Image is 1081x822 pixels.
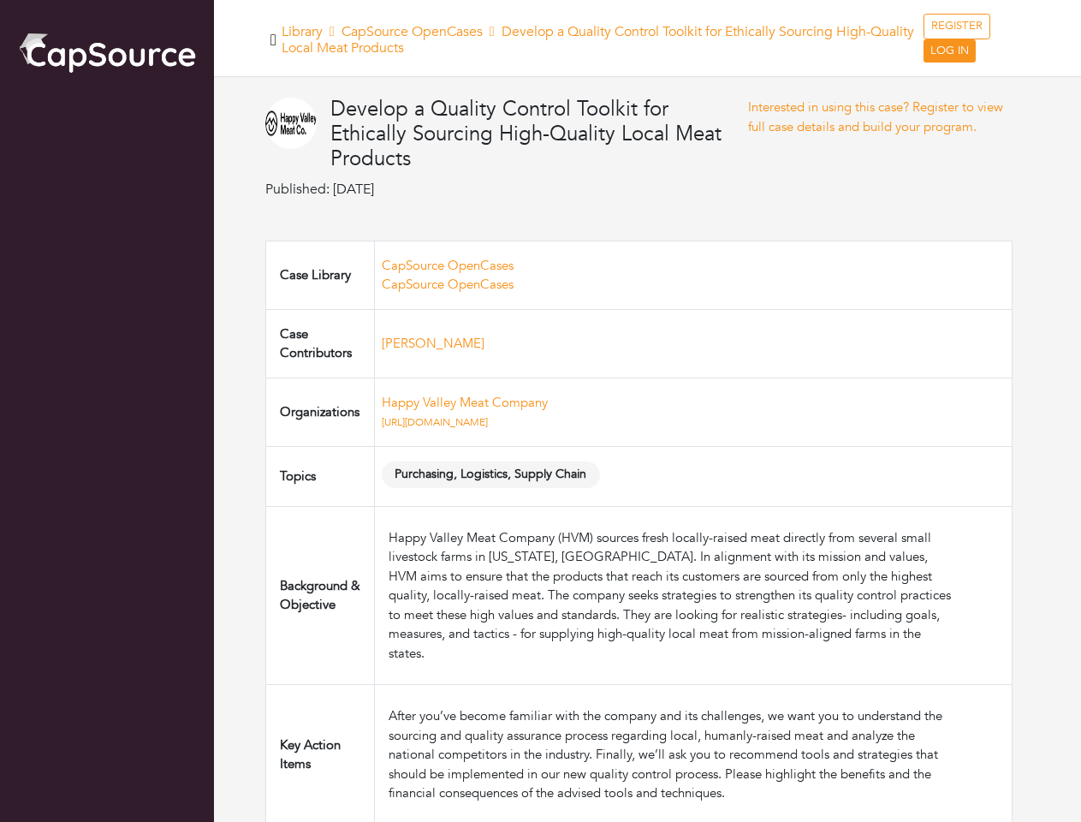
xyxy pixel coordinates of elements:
a: Happy Valley Meat Company [382,394,548,411]
td: Case Library [266,241,375,309]
a: CapSource OpenCases [382,276,514,293]
div: After you’ve become familiar with the company and its challenges, we want you to understand the s... [389,706,956,803]
td: Organizations [266,378,375,446]
h4: Develop a Quality Control Toolkit for Ethically Sourcing High-Quality Local Meat Products [330,98,748,171]
a: CapSource OpenCases [382,257,514,274]
img: cap_logo.png [17,30,197,74]
td: Background & Objective [266,506,375,685]
a: LOG IN [924,39,976,63]
a: REGISTER [924,14,990,39]
div: Happy Valley Meat Company (HVM) sources fresh locally-raised meat directly from several small liv... [389,528,956,664]
a: [PERSON_NAME] [382,335,484,352]
a: Interested in using this case? Register to view full case details and build your program. [748,98,1003,135]
span: Purchasing, Logistics, Supply Chain [382,462,600,488]
img: HVMC.png [265,98,317,149]
td: Topics [266,446,375,506]
a: [URL][DOMAIN_NAME] [382,415,488,429]
a: CapSource OpenCases [342,22,483,41]
h5: Library Develop a Quality Control Toolkit for Ethically Sourcing High-Quality Local Meat Products [282,24,924,57]
td: Case Contributors [266,309,375,378]
p: Published: [DATE] [265,179,748,200]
